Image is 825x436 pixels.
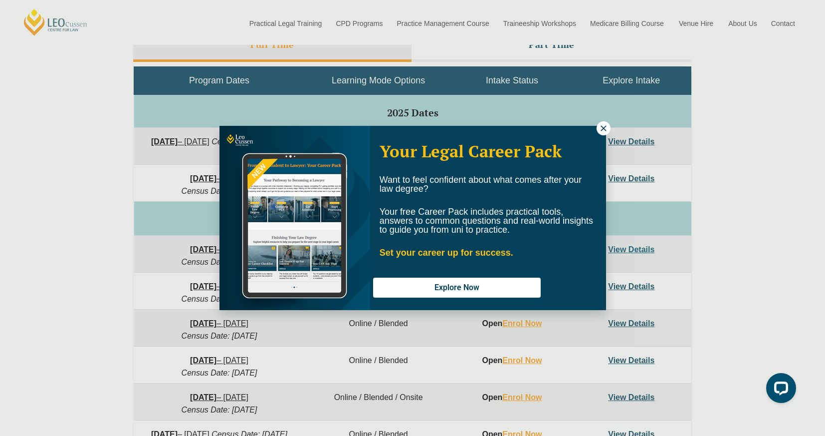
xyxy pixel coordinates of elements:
[380,207,593,235] span: Your free Career Pack includes practical tools, answers to common questions and real-world insigh...
[758,369,800,411] iframe: LiveChat chat widget
[380,175,582,194] span: Want to feel confident about what comes after your law degree?
[380,248,513,258] strong: Set your career up for success.
[373,278,541,298] button: Explore Now
[219,126,370,310] img: Woman in yellow blouse holding folders looking to the right and smiling
[380,140,562,162] span: Your Legal Career Pack
[597,121,611,135] button: Close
